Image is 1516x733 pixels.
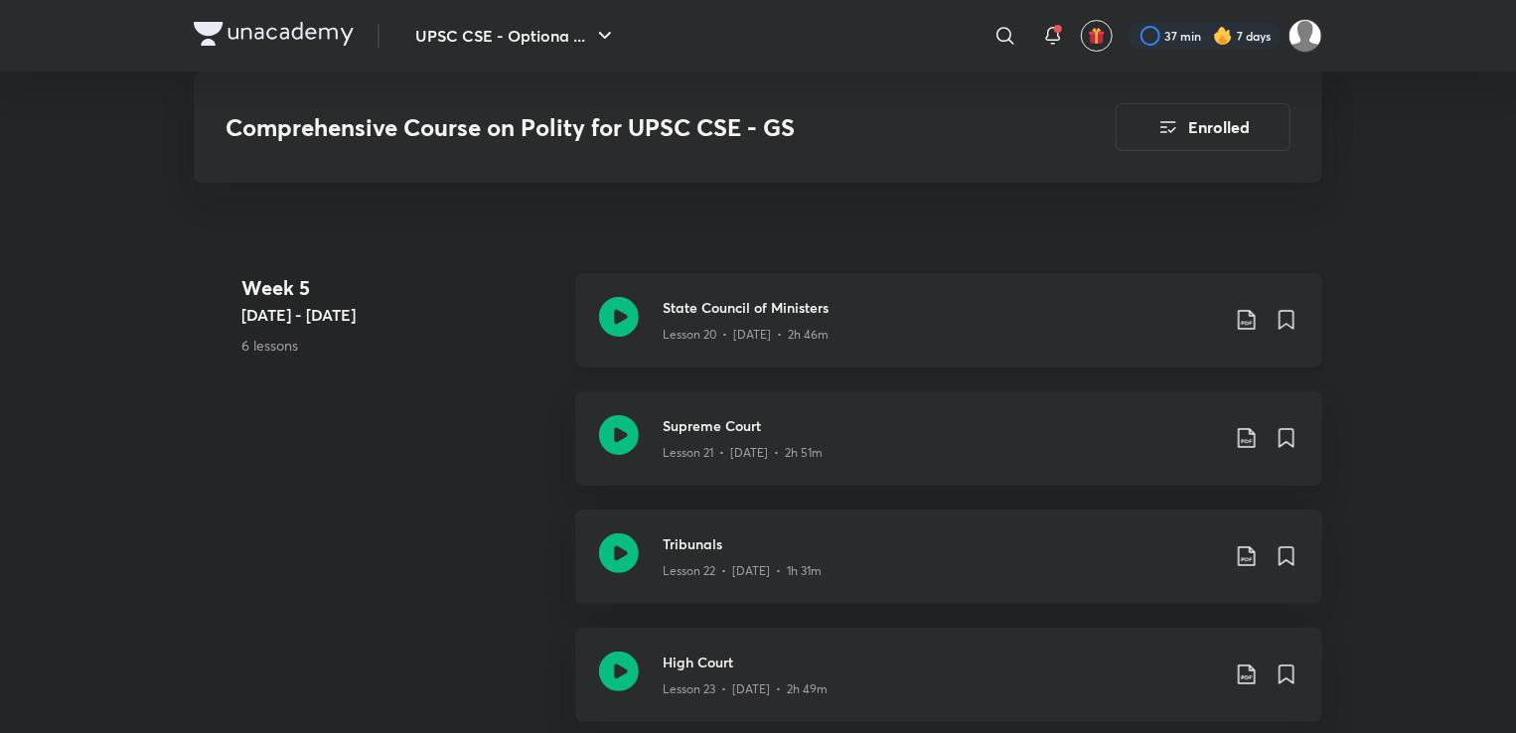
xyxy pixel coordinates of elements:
p: Lesson 21 • [DATE] • 2h 51m [663,444,823,462]
h3: Tribunals [663,533,1219,554]
h3: High Court [663,652,1219,672]
p: Lesson 23 • [DATE] • 2h 49m [663,680,828,698]
button: avatar [1081,20,1113,52]
img: Company Logo [194,22,354,46]
h4: Week 5 [241,273,559,303]
button: Enrolled [1116,103,1290,151]
img: avatar [1088,27,1106,45]
p: 6 lessons [241,335,559,356]
p: Lesson 22 • [DATE] • 1h 31m [663,562,822,580]
a: State Council of MinistersLesson 20 • [DATE] • 2h 46m [575,273,1322,391]
button: UPSC CSE - Optiona ... [403,16,629,56]
a: TribunalsLesson 22 • [DATE] • 1h 31m [575,510,1322,628]
a: Supreme CourtLesson 21 • [DATE] • 2h 51m [575,391,1322,510]
h3: Supreme Court [663,415,1219,436]
h3: State Council of Ministers [663,297,1219,318]
h3: Comprehensive Course on Polity for UPSC CSE - GS [226,113,1003,142]
img: Amrendra sharma [1289,19,1322,53]
a: Company Logo [194,22,354,51]
h5: [DATE] - [DATE] [241,303,559,327]
img: streak [1213,26,1233,46]
p: Lesson 20 • [DATE] • 2h 46m [663,326,829,344]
